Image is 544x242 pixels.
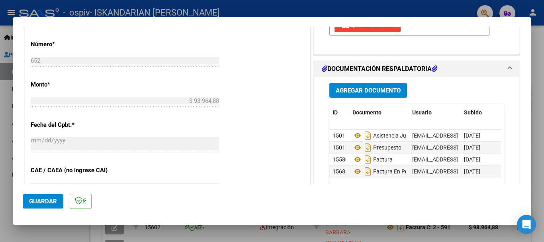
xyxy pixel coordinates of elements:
span: 15015 [333,132,348,139]
div: Open Intercom Messenger [517,215,536,234]
span: [DATE] [464,132,480,139]
span: Subido [464,109,482,116]
span: [DATE] [464,168,480,175]
p: CAE / CAEA (no ingrese CAI) [31,166,113,175]
span: Agregar Documento [336,87,401,94]
i: Descargar documento [363,141,373,154]
datatable-header-cell: ID [329,104,349,121]
span: ID [333,109,338,116]
i: Descargar documento [363,129,373,142]
datatable-header-cell: Acción [501,104,540,121]
datatable-header-cell: Documento [349,104,409,121]
span: Documento [352,109,382,116]
span: 15681 [333,168,348,175]
datatable-header-cell: Usuario [409,104,461,121]
p: Número [31,40,113,49]
span: Presupesto [352,144,401,151]
span: Factura En Pdf [352,168,410,175]
i: Descargar documento [363,165,373,178]
span: 15016 [333,144,348,151]
button: Guardar [23,194,63,209]
span: Usuario [412,109,432,116]
span: [DATE] [464,144,480,151]
h1: DOCUMENTACIÓN RESPALDATORIA [322,64,437,74]
span: Guardar [29,198,57,205]
span: Asistencia Junio [352,132,414,139]
p: Monto [31,80,113,89]
span: Quitar Legajo [341,22,394,29]
i: Descargar documento [363,153,373,166]
button: Agregar Documento [329,83,407,98]
p: Fecha del Cpbt. [31,120,113,130]
span: Factura [352,156,393,163]
span: [DATE] [464,156,480,163]
mat-expansion-panel-header: DOCUMENTACIÓN RESPALDATORIA [314,61,519,77]
span: 15580 [333,156,348,163]
datatable-header-cell: Subido [461,104,501,121]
